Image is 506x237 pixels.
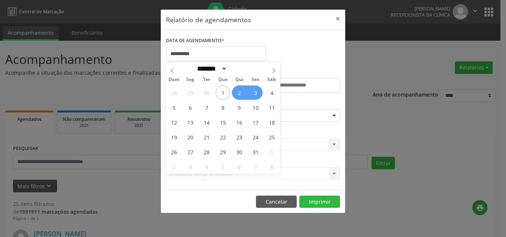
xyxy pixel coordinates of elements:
input: Year [227,65,252,72]
span: Ter [199,77,215,82]
span: Outubro 15, 2025 [216,115,230,129]
span: Outubro 10, 2025 [248,100,263,115]
span: Outubro 24, 2025 [248,130,263,144]
span: Outubro 30, 2025 [232,145,246,159]
span: Outubro 25, 2025 [264,130,279,144]
span: Outubro 21, 2025 [199,130,214,144]
span: Dom [166,77,182,82]
span: Outubro 28, 2025 [199,145,214,159]
span: Outubro 29, 2025 [216,145,230,159]
span: Qua [215,77,231,82]
span: Outubro 17, 2025 [248,115,263,129]
span: Outubro 23, 2025 [232,130,246,144]
span: Outubro 5, 2025 [167,100,181,115]
span: Qui [231,77,247,82]
span: Outubro 27, 2025 [183,145,197,159]
span: Novembro 6, 2025 [232,159,246,174]
span: Outubro 7, 2025 [199,100,214,115]
span: Seg [182,77,199,82]
span: Outubro 3, 2025 [248,85,263,100]
span: Novembro 5, 2025 [216,159,230,174]
span: Outubro 11, 2025 [264,100,279,115]
span: Outubro 2, 2025 [232,85,246,100]
span: Outubro 22, 2025 [216,130,230,144]
span: Novembro 7, 2025 [248,159,263,174]
span: Outubro 20, 2025 [183,130,197,144]
button: Cancelar [256,196,297,208]
span: Sex [247,77,264,82]
span: Outubro 13, 2025 [183,115,197,129]
span: Setembro 29, 2025 [183,85,197,100]
label: DATA DE AGENDAMENTO [166,35,224,47]
span: Outubro 6, 2025 [183,100,197,115]
h5: Relatório de agendamentos [166,15,251,24]
span: Sáb [264,77,280,82]
span: Novembro 3, 2025 [183,159,197,174]
select: Month [194,65,227,72]
span: Novembro 2, 2025 [167,159,181,174]
span: Outubro 14, 2025 [199,115,214,129]
span: Novembro 4, 2025 [199,159,214,174]
span: Outubro 8, 2025 [216,100,230,115]
label: ATÉ [255,67,340,78]
span: Outubro 1, 2025 [216,85,230,100]
span: Setembro 28, 2025 [167,85,181,100]
span: Novembro 8, 2025 [264,159,279,174]
button: Close [330,10,345,28]
span: Outubro 18, 2025 [264,115,279,129]
span: Outubro 16, 2025 [232,115,246,129]
span: Novembro 1, 2025 [264,145,279,159]
span: Outubro 31, 2025 [248,145,263,159]
span: Setembro 30, 2025 [199,85,214,100]
span: Outubro 26, 2025 [167,145,181,159]
button: Imprimir [299,196,340,208]
span: Outubro 9, 2025 [232,100,246,115]
span: Outubro 12, 2025 [167,115,181,129]
span: Outubro 19, 2025 [167,130,181,144]
span: Outubro 4, 2025 [264,85,279,100]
